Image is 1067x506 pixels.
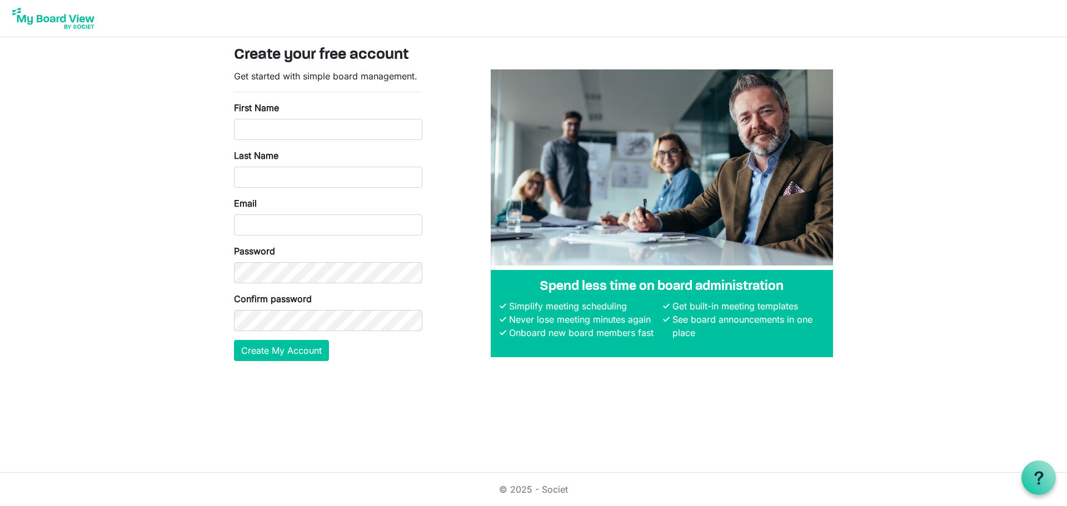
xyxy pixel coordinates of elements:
[234,244,275,258] label: Password
[491,69,833,265] img: A photograph of board members sitting at a table
[506,299,661,313] li: Simplify meeting scheduling
[234,340,329,361] button: Create My Account
[234,101,279,114] label: First Name
[500,279,824,295] h4: Spend less time on board administration
[506,326,661,339] li: Onboard new board members fast
[506,313,661,326] li: Never lose meeting minutes again
[234,292,312,305] label: Confirm password
[9,4,98,32] img: My Board View Logo
[234,71,417,82] span: Get started with simple board management.
[670,299,824,313] li: Get built-in meeting templates
[234,149,278,162] label: Last Name
[234,46,833,65] h3: Create your free account
[234,197,257,210] label: Email
[670,313,824,339] li: See board announcements in one place
[499,484,568,495] a: © 2025 - Societ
